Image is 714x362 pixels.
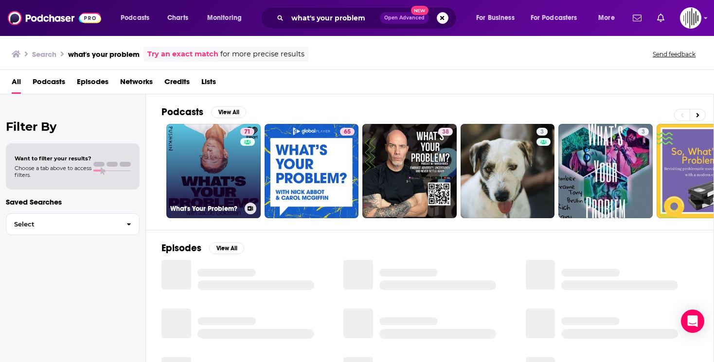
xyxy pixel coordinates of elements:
span: Podcasts [121,11,149,25]
button: View All [209,242,244,254]
a: 3 [638,128,649,136]
span: Choose a tab above to access filters. [15,165,91,178]
a: 65 [265,124,359,218]
a: 71 [240,128,254,136]
a: 3 [558,124,653,218]
a: 3 [536,128,548,136]
h3: What's Your Problem? [170,205,241,213]
h2: Episodes [161,242,201,254]
span: 3 [540,127,544,137]
button: open menu [200,10,254,26]
span: for more precise results [220,49,304,60]
span: Charts [167,11,188,25]
button: open menu [524,10,591,26]
a: Credits [164,74,190,94]
a: EpisodesView All [161,242,244,254]
h2: Podcasts [161,106,203,118]
a: Podcasts [33,74,65,94]
input: Search podcasts, credits, & more... [287,10,380,26]
span: For Business [476,11,515,25]
span: 65 [344,127,351,137]
a: Show notifications dropdown [629,10,645,26]
a: Show notifications dropdown [653,10,668,26]
div: Search podcasts, credits, & more... [270,7,466,29]
a: Try an exact match [147,49,218,60]
img: Podchaser - Follow, Share and Rate Podcasts [8,9,101,27]
a: PodcastsView All [161,106,246,118]
span: More [598,11,615,25]
a: 38 [362,124,457,218]
a: 3 [461,124,555,218]
button: Show profile menu [680,7,701,29]
div: Open Intercom Messenger [681,310,704,333]
span: 3 [642,127,645,137]
span: 71 [244,127,250,137]
p: Saved Searches [6,197,140,207]
a: 71What's Your Problem? [166,124,261,218]
span: For Podcasters [531,11,577,25]
button: View All [211,106,246,118]
span: Logged in as gpg2 [680,7,701,29]
span: 38 [442,127,449,137]
button: Open AdvancedNew [380,12,429,24]
button: Select [6,213,140,235]
a: Episodes [77,74,108,94]
h3: Search [32,50,56,59]
a: Networks [120,74,153,94]
span: Select [6,221,119,227]
a: All [12,74,21,94]
a: 65 [340,128,355,136]
span: New [411,6,428,15]
span: Want to filter your results? [15,155,91,162]
span: Monitoring [207,11,242,25]
a: 38 [438,128,453,136]
span: Open Advanced [384,16,425,20]
img: User Profile [680,7,701,29]
a: Lists [201,74,216,94]
button: open menu [469,10,527,26]
a: Charts [161,10,194,26]
button: Send feedback [650,50,698,58]
button: open menu [591,10,627,26]
h3: what's your problem [68,50,140,59]
button: open menu [114,10,162,26]
h2: Filter By [6,120,140,134]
